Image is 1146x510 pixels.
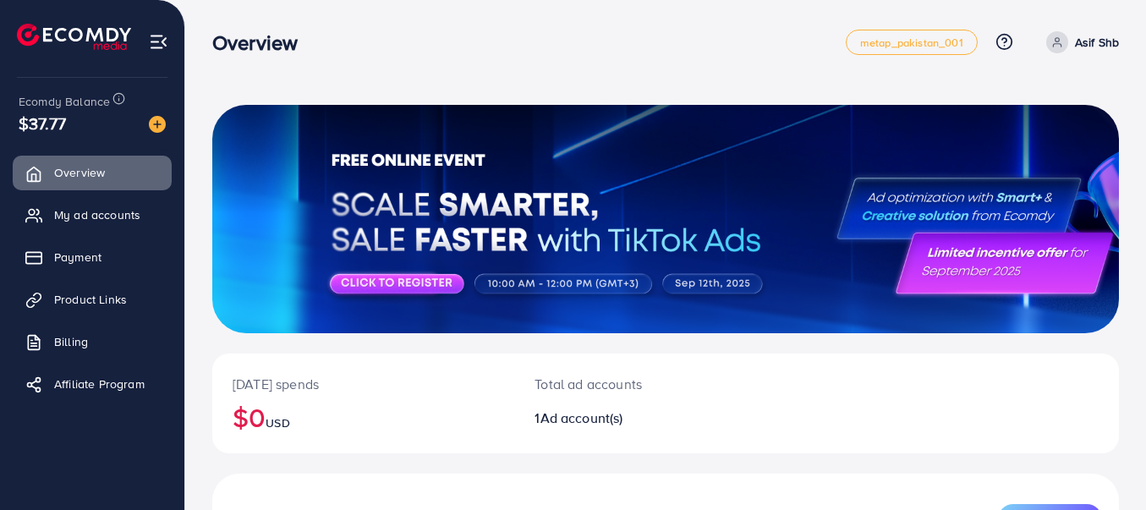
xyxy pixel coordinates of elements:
span: My ad accounts [54,206,140,223]
a: My ad accounts [13,198,172,232]
img: menu [149,32,168,52]
img: logo [17,24,131,50]
iframe: Chat [1074,434,1133,497]
span: Ad account(s) [540,409,623,427]
span: Payment [54,249,101,266]
span: USD [266,414,289,431]
a: metap_pakistan_001 [846,30,978,55]
h2: $0 [233,401,494,433]
p: Asif Shb [1075,32,1119,52]
a: Affiliate Program [13,367,172,401]
img: image [149,116,166,133]
a: Billing [13,325,172,359]
span: Overview [54,164,105,181]
span: Affiliate Program [54,376,145,392]
span: metap_pakistan_001 [860,37,963,48]
a: Overview [13,156,172,189]
p: [DATE] spends [233,374,494,394]
span: $37.77 [19,111,66,135]
h2: 1 [535,410,721,426]
span: Product Links [54,291,127,308]
span: Ecomdy Balance [19,93,110,110]
a: Asif Shb [1039,31,1119,53]
a: Payment [13,240,172,274]
p: Total ad accounts [535,374,721,394]
span: Billing [54,333,88,350]
a: Product Links [13,282,172,316]
h3: Overview [212,30,311,55]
